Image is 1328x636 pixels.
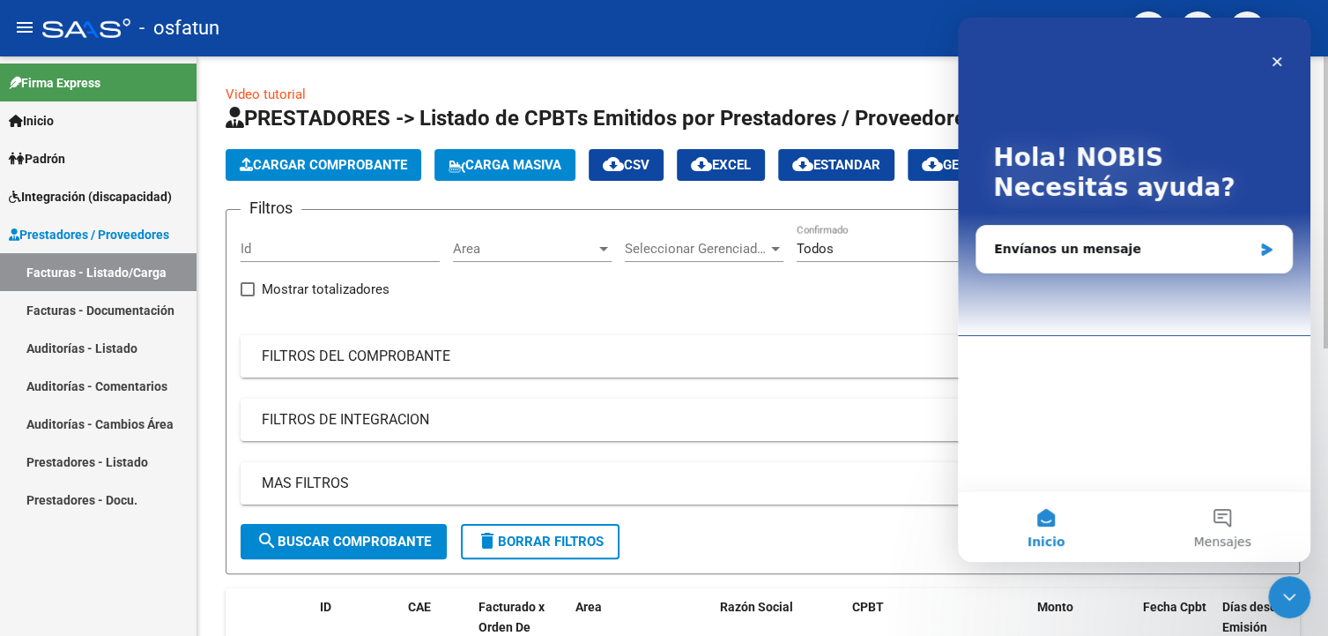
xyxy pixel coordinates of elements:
[603,157,649,173] span: CSV
[226,149,421,181] button: Cargar Comprobante
[262,474,1243,493] mat-panel-title: MAS FILTROS
[479,600,545,634] span: Facturado x Orden De
[958,18,1310,562] iframe: Intercom live chat
[575,600,602,614] span: Area
[792,153,813,175] mat-icon: cloud_download
[14,17,35,38] mat-icon: menu
[226,106,976,131] span: PRESTADORES -> Listado de CPBTs Emitidos por Prestadores / Proveedores
[262,410,1243,430] mat-panel-title: FILTROS DE INTEGRACION
[434,149,575,181] button: Carga Masiva
[9,149,65,168] span: Padrón
[477,534,604,550] span: Borrar Filtros
[1222,600,1284,634] span: Días desde Emisión
[589,149,664,181] button: CSV
[691,153,712,175] mat-icon: cloud_download
[449,157,561,173] span: Carga Masiva
[320,600,331,614] span: ID
[256,534,431,550] span: Buscar Comprobante
[241,196,301,221] h3: Filtros
[603,153,624,175] mat-icon: cloud_download
[691,157,751,173] span: EXCEL
[9,73,100,93] span: Firma Express
[677,149,765,181] button: EXCEL
[9,111,54,131] span: Inicio
[453,241,596,257] span: Area
[792,157,880,173] span: Estandar
[9,187,172,206] span: Integración (discapacidad)
[625,241,768,257] span: Seleccionar Gerenciador
[226,86,306,102] a: Video tutorial
[1268,576,1310,618] iframe: Intercom live chat
[922,153,943,175] mat-icon: cloud_download
[778,149,894,181] button: Estandar
[922,157,993,173] span: Gecros
[720,600,793,614] span: Razón Social
[477,530,498,551] mat-icon: delete
[408,600,431,614] span: CAE
[1037,600,1073,614] span: Monto
[139,9,219,48] span: - osfatun
[9,225,169,244] span: Prestadores / Proveedores
[797,241,834,257] span: Todos
[1143,600,1206,614] span: Fecha Cpbt
[241,462,1285,505] mat-expansion-panel-header: MAS FILTROS
[908,149,1007,181] button: Gecros
[461,524,619,559] button: Borrar Filtros
[241,335,1285,378] mat-expansion-panel-header: FILTROS DEL COMPROBANTE
[256,530,278,551] mat-icon: search
[262,279,389,300] span: Mostrar totalizadores
[241,524,447,559] button: Buscar Comprobante
[852,600,884,614] span: CPBT
[262,347,1243,366] mat-panel-title: FILTROS DEL COMPROBANTE
[241,399,1285,441] mat-expansion-panel-header: FILTROS DE INTEGRACION
[240,157,407,173] span: Cargar Comprobante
